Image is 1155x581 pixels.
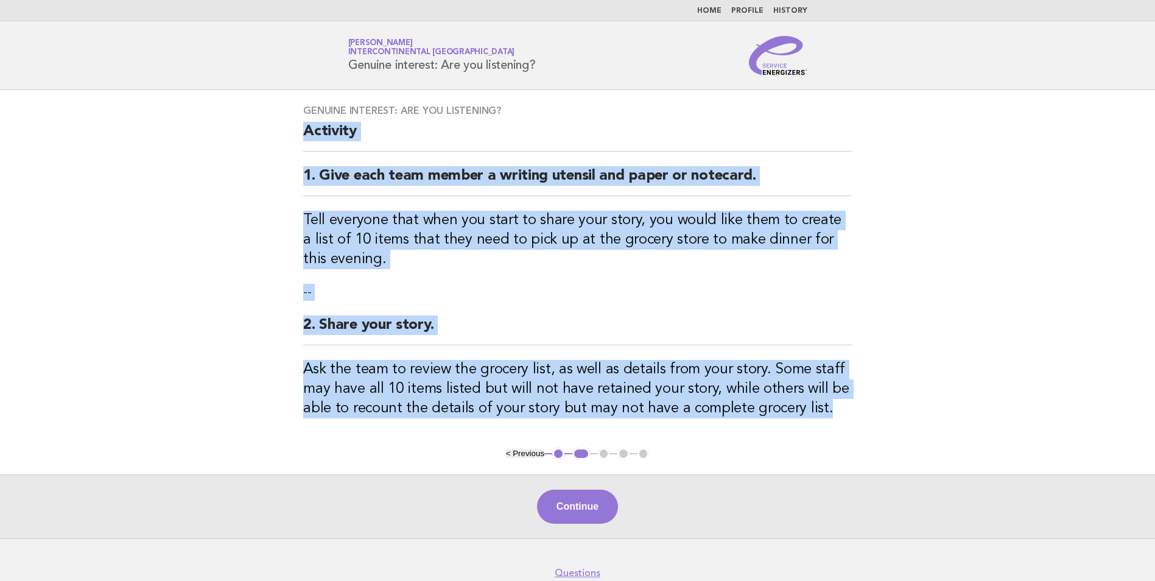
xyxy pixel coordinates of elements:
[555,567,600,579] a: Questions
[303,211,852,269] h3: Tell everyone that when you start to share your story, you would like them to create a list of 10...
[303,315,852,345] h2: 2. Share your story.
[731,7,764,15] a: Profile
[348,49,515,57] span: InterContinental [GEOGRAPHIC_DATA]
[303,166,852,196] h2: 1. Give each team member a writing utensil and paper or notecard.
[537,490,618,524] button: Continue
[348,40,536,71] h1: Genuine interest: Are you listening?
[506,449,544,458] button: < Previous
[303,284,852,301] p: --
[303,122,852,152] h2: Activity
[552,448,564,460] button: 1
[749,36,807,75] img: Service Energizers
[303,105,852,117] h3: Genuine interest: Are you listening?
[348,39,515,56] a: [PERSON_NAME]InterContinental [GEOGRAPHIC_DATA]
[572,448,590,460] button: 2
[697,7,721,15] a: Home
[303,360,852,418] h3: Ask the team to review the grocery list, as well as details from your story. Some staff may have ...
[773,7,807,15] a: History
